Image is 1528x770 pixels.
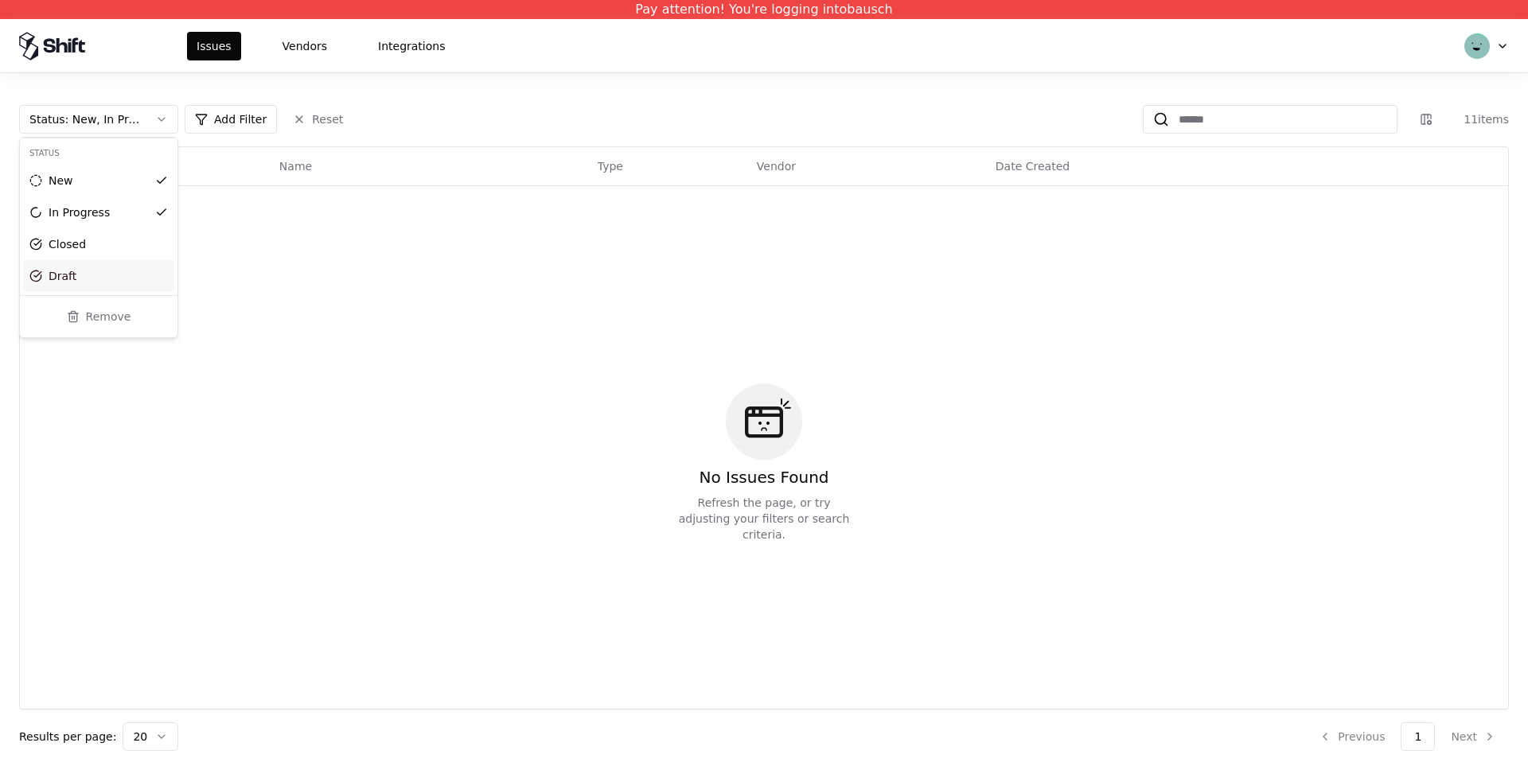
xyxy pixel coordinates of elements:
div: Closed [49,236,86,252]
div: New [49,173,73,189]
span: Status [29,149,60,157]
div: Draft [49,268,76,284]
button: Remove [26,302,171,331]
div: In Progress [49,204,110,220]
div: Suggestions [20,138,177,296]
